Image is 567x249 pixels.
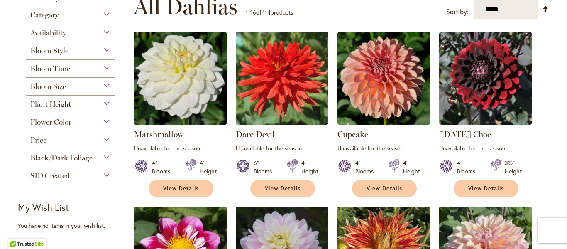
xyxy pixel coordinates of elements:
[134,129,183,139] a: Marshmallow
[30,171,70,180] span: SID Created
[236,32,328,125] img: Dare Devil
[30,136,46,145] span: Price
[352,180,417,197] a: View Details
[439,32,532,125] img: Karma Choc
[30,100,71,109] span: Plant Height
[236,144,328,152] p: Unavailable for the season
[468,185,504,192] span: View Details
[337,32,430,125] img: Cupcake
[30,28,66,37] span: Availability
[30,118,71,127] span: Flower Color
[18,201,69,213] strong: My Wish List
[236,118,328,126] a: Dare Devil
[457,159,480,175] div: 4" Blooms
[30,153,93,163] span: Black/Dark Foliage
[149,180,213,197] a: View Details
[246,6,293,19] p: - of products
[30,82,66,91] span: Bloom Size
[30,46,68,55] span: Bloom Style
[30,64,70,73] span: Bloom Time
[200,159,217,175] div: 4' Height
[262,8,271,16] span: 414
[163,185,199,192] span: View Details
[367,185,402,192] span: View Details
[246,8,248,16] span: 1
[337,118,430,126] a: Cupcake
[236,129,275,139] a: Dare Devil
[403,159,420,175] div: 4' Height
[301,159,318,175] div: 4' Height
[18,222,129,230] div: You have no items in your wish list.
[6,219,29,243] iframe: Launch Accessibility Center
[355,159,379,175] div: 4" Blooms
[337,144,430,152] p: Unavailable for the season
[439,129,491,139] a: [DATE] Choc
[134,144,227,152] p: Unavailable for the season
[265,185,301,192] span: View Details
[250,180,315,197] a: View Details
[134,118,227,126] a: Marshmallow
[132,30,229,127] img: Marshmallow
[454,180,518,197] a: View Details
[505,159,522,175] div: 3½' Height
[337,129,368,139] a: Cupcake
[30,10,59,20] span: Category
[439,118,532,126] a: Karma Choc
[152,159,175,175] div: 4" Blooms
[446,4,469,20] label: Sort by:
[254,159,277,175] div: 6" Blooms
[250,8,256,16] span: 16
[439,144,532,152] p: Unavailable for the season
